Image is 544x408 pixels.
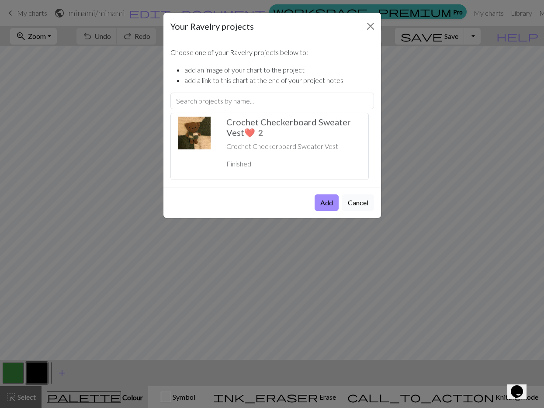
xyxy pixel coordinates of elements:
p: Choose one of your Ravelry projects below to: [170,47,374,58]
h5: Crochet Checkerboard Sweater Vest ❤️2 ️ [226,117,361,138]
button: Close [364,19,378,33]
li: add an image of your chart to the project [184,65,374,75]
p: Finished [226,159,361,169]
iframe: chat widget [507,373,535,399]
button: Cancel [342,194,374,211]
h5: Your Ravelry projects [170,20,254,33]
img: Project thumbnail [178,117,211,149]
li: add a link to this chart at the end of your project notes [184,75,374,86]
button: Add [315,194,339,211]
p: Crochet Checkerboard Sweater Vest [226,141,361,152]
input: Search projects by name... [170,93,374,109]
